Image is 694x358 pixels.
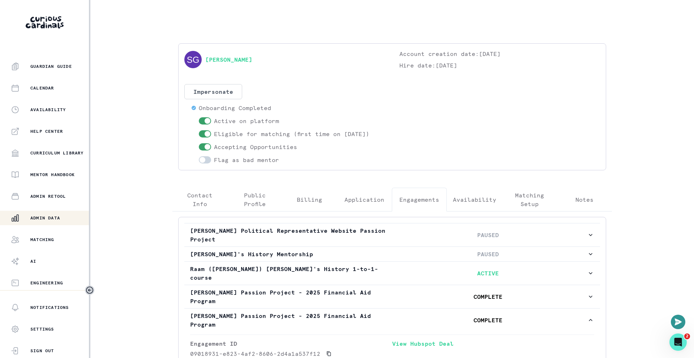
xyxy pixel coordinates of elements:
[184,285,600,308] button: [PERSON_NAME] Passion Project - 2025 Financial Aid ProgramCOMPLETE
[85,285,94,295] button: Toggle sidebar
[30,150,84,156] p: Curriculum Library
[190,339,392,348] p: Engagement ID
[26,16,64,29] img: Curious Cardinals Logo
[234,191,276,208] p: Public Profile
[184,51,202,68] img: svg
[399,61,600,70] p: Hire date: [DATE]
[190,265,389,282] p: Raam ([PERSON_NAME]) [PERSON_NAME]'s History 1-to-1-course
[344,195,384,204] p: Application
[30,85,54,91] p: Calendar
[214,156,279,164] p: Flag as bad mentor
[389,292,587,301] p: COMPLETE
[184,262,600,285] button: Raam ([PERSON_NAME]) [PERSON_NAME]'s History 1-to-1-courseACTIVE
[453,195,496,204] p: Availability
[684,333,690,339] span: 2
[30,280,63,286] p: Engineering
[389,231,587,239] p: PAUSED
[30,64,72,69] p: Guardian Guide
[179,191,221,208] p: Contact Info
[30,305,69,310] p: Notifications
[389,269,587,278] p: ACTIVE
[190,311,389,329] p: [PERSON_NAME] Passion Project - 2025 Financial Aid Program
[297,195,322,204] p: Billing
[190,226,389,244] p: [PERSON_NAME] Political Representative Website Passion Project
[389,250,587,258] p: PAUSED
[184,247,600,261] button: [PERSON_NAME]'s History MentorshipPAUSED
[30,193,66,199] p: Admin Retool
[30,172,75,178] p: Mentor Handbook
[389,316,587,324] p: COMPLETE
[30,237,54,243] p: Matching
[184,223,600,246] button: [PERSON_NAME] Political Representative Website Passion ProjectPAUSED
[30,348,54,354] p: Sign Out
[30,215,60,221] p: Admin Data
[184,84,242,99] button: Impersonate
[30,326,54,332] p: Settings
[214,143,297,151] p: Accepting Opportunities
[671,315,685,329] button: Open or close messaging widget
[669,333,687,351] iframe: Intercom live chat
[399,195,439,204] p: Engagements
[205,55,252,64] a: [PERSON_NAME]
[184,309,600,332] button: [PERSON_NAME] Passion Project - 2025 Financial Aid ProgramCOMPLETE
[190,349,320,358] p: 09018931-e823-4af2-8606-2d4a1a537f12
[509,191,551,208] p: Matching Setup
[214,117,279,125] p: Active on platform
[214,130,369,138] p: Eligible for matching (first time on [DATE])
[190,250,389,258] p: [PERSON_NAME]'s History Mentorship
[575,195,594,204] p: Notes
[190,288,389,305] p: [PERSON_NAME] Passion Project - 2025 Financial Aid Program
[30,107,66,113] p: Availability
[30,258,36,264] p: AI
[30,128,63,134] p: Help Center
[399,49,600,58] p: Account creation date: [DATE]
[199,104,271,112] p: Onboarding Completed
